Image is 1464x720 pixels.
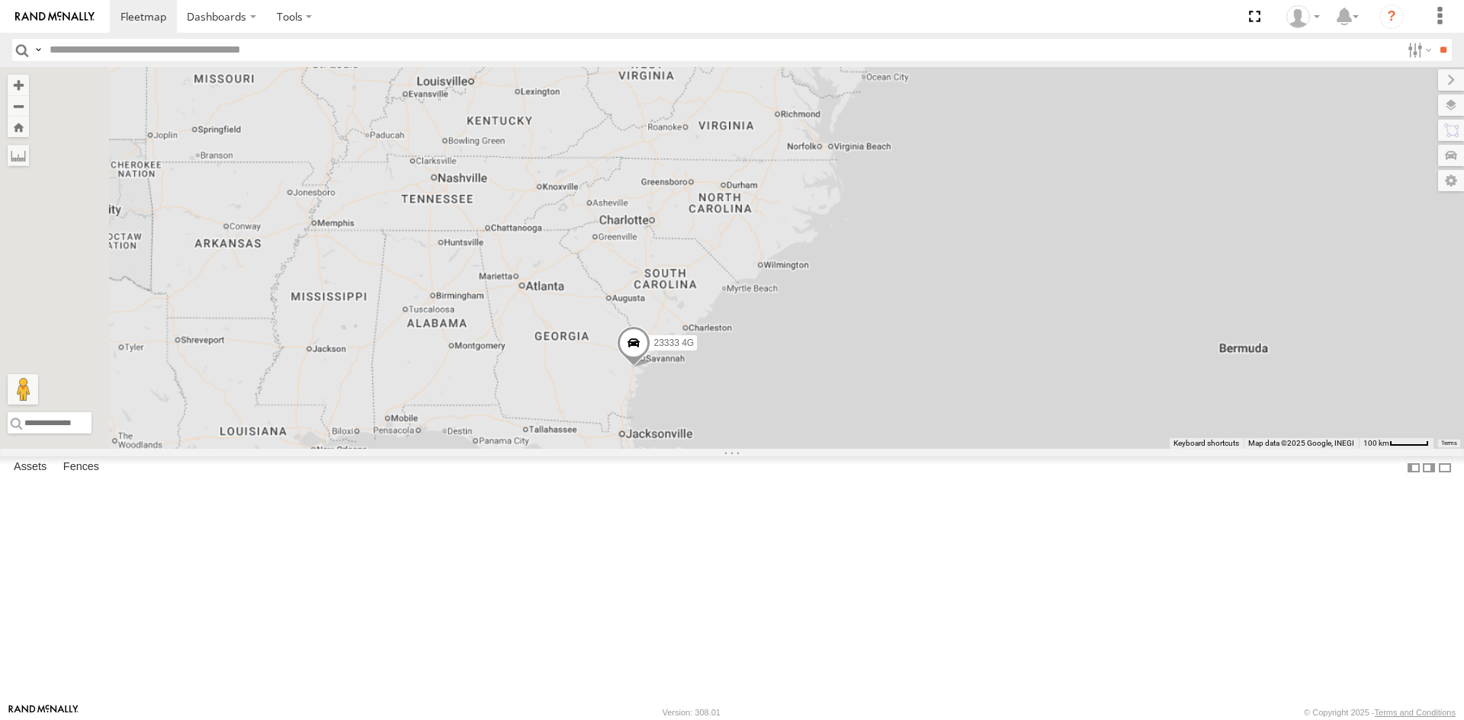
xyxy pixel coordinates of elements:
a: Terms and Conditions [1375,708,1456,717]
label: Hide Summary Table [1437,456,1453,478]
span: Map data ©2025 Google, INEGI [1248,439,1354,447]
label: Assets [6,457,54,478]
label: Search Query [32,39,44,61]
a: Terms (opens in new tab) [1441,440,1457,446]
button: Zoom out [8,95,29,117]
span: 23333 4G [653,338,694,348]
button: Keyboard shortcuts [1173,438,1239,449]
button: Drag Pegman onto the map to open Street View [8,374,38,405]
label: Map Settings [1438,170,1464,191]
span: 100 km [1363,439,1389,447]
i: ? [1379,5,1404,29]
button: Zoom Home [8,117,29,137]
div: Version: 308.01 [663,708,721,717]
img: rand-logo.svg [15,11,95,22]
label: Fences [56,457,107,478]
a: Visit our Website [8,705,79,720]
label: Search Filter Options [1401,39,1434,61]
button: Zoom in [8,75,29,95]
label: Dock Summary Table to the Left [1406,456,1421,478]
button: Map Scale: 100 km per 48 pixels [1359,438,1433,449]
div: Sardor Khadjimedov [1281,5,1325,28]
label: Dock Summary Table to the Right [1421,456,1437,478]
label: Measure [8,145,29,166]
div: © Copyright 2025 - [1304,708,1456,717]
